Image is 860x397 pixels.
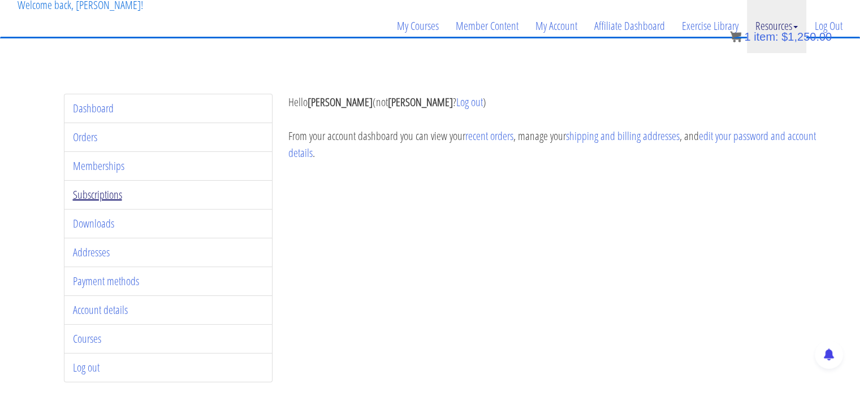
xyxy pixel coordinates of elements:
span: 1 [744,30,750,43]
a: Memberships [73,158,124,173]
span: item: [754,30,778,43]
p: From your account dashboard you can view your , manage your , and . [288,128,824,162]
a: recent orders [465,128,513,143]
a: Downloads [73,216,114,231]
a: Dashboard [73,101,114,116]
img: icon11.png [730,31,741,42]
a: Log out [73,360,100,375]
a: Account details [73,302,128,317]
bdi: 1,250.00 [781,30,832,43]
a: Subscriptions [73,187,122,202]
span: $ [781,30,788,43]
a: Orders [73,129,97,145]
a: Log out [456,94,483,110]
strong: [PERSON_NAME] [388,94,453,110]
p: Hello (not ? ) [288,94,824,111]
a: Payment methods [73,273,139,289]
a: shipping and billing addresses [566,128,680,143]
a: Courses [73,331,101,346]
a: 1 item: $1,250.00 [730,30,832,43]
strong: [PERSON_NAME] [308,94,373,110]
a: edit your password and account details [288,128,816,160]
a: Addresses [73,245,110,260]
